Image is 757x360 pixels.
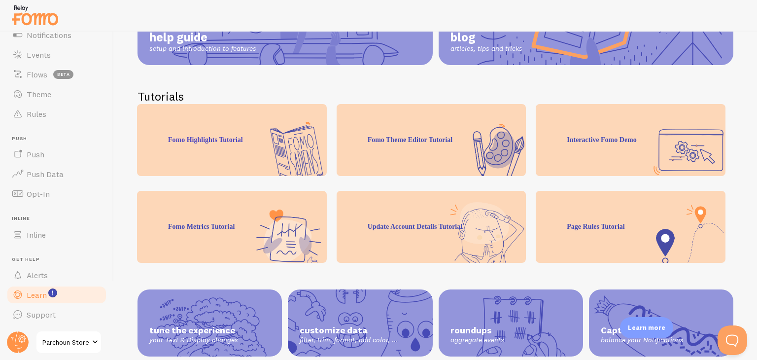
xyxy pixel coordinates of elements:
span: Events [27,50,51,60]
p: Learn more [628,323,665,332]
div: Interactive Fomo Demo [536,104,725,176]
span: Get Help [12,256,107,263]
span: articles, tips and tricks [450,44,522,53]
span: Push [12,136,107,142]
span: help guide [149,30,256,44]
span: Rules [27,109,46,119]
span: Parchoun Store [42,336,89,348]
span: Flows [27,70,47,79]
span: roundups [450,325,571,336]
a: Rules [6,104,107,124]
img: fomo-relay-logo-orange.svg [10,2,60,28]
div: Update Account Details Tutorial [337,191,526,263]
span: customize data [300,325,420,336]
div: Fomo Metrics Tutorial [137,191,327,263]
span: Capture Ratio [601,325,722,336]
a: Theme [6,84,107,104]
div: Fomo Theme Editor Tutorial [337,104,526,176]
a: Inline [6,225,107,245]
span: Inline [12,216,107,222]
a: Events [6,45,107,65]
span: blog [450,30,522,44]
span: Alerts [27,270,48,280]
a: Notifications [6,25,107,45]
h2: Tutorials [138,89,733,104]
a: Push Data [6,164,107,184]
a: Parchoun Store [35,330,102,354]
span: Push [27,149,44,159]
a: Push [6,144,107,164]
span: Notifications [27,30,71,40]
a: Alerts [6,265,107,285]
span: Theme [27,89,51,99]
span: Opt-In [27,189,50,199]
a: Opt-In [6,184,107,204]
span: Push Data [27,169,64,179]
a: Learn [6,285,107,305]
span: your Text & Display changes [149,336,270,345]
span: aggregate events [450,336,571,345]
span: Support [27,310,56,320]
span: setup and introduction to features [149,44,256,53]
div: Page Rules Tutorial [536,191,725,263]
span: Inline [27,230,46,240]
a: Flows beta [6,65,107,84]
span: Learn [27,290,47,300]
span: filter, trim, format, add color, ... [300,336,420,345]
iframe: Help Scout Beacon - Open [718,325,747,355]
span: beta [53,70,73,79]
span: balance your Notifications [601,336,722,345]
div: Learn more [620,317,673,338]
span: tune the experience [149,325,270,336]
a: Support [6,305,107,324]
svg: <p>Watch New Feature Tutorials!</p> [48,288,57,297]
div: Fomo Highlights Tutorial [137,104,327,176]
